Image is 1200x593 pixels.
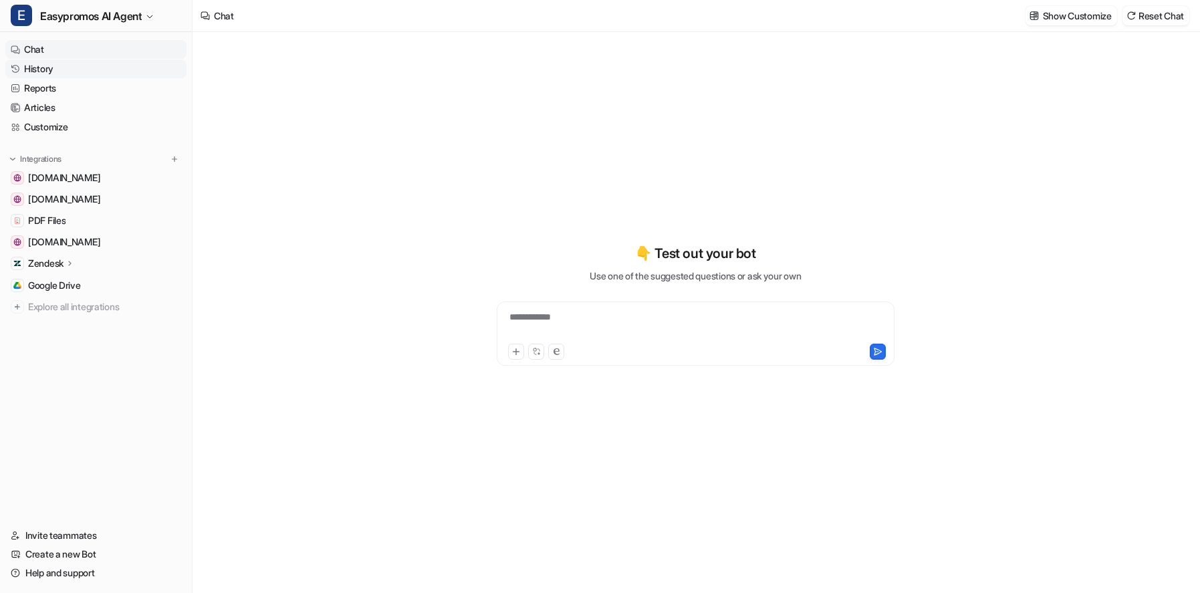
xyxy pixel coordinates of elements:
a: Customize [5,118,187,136]
div: Chat [214,9,234,23]
a: Help and support [5,564,187,582]
a: Articles [5,98,187,117]
span: PDF Files [28,214,66,227]
span: E [11,5,32,26]
img: expand menu [8,154,17,164]
img: reset [1126,11,1136,21]
a: www.notion.com[DOMAIN_NAME] [5,168,187,187]
button: Integrations [5,152,66,166]
span: Easypromos AI Agent [40,7,142,25]
img: explore all integrations [11,300,24,314]
a: www.easypromosapp.com[DOMAIN_NAME] [5,233,187,251]
a: Chat [5,40,187,59]
a: History [5,60,187,78]
img: www.easypromosapp.com [13,238,21,246]
img: www.notion.com [13,174,21,182]
a: Invite teammates [5,526,187,545]
img: PDF Files [13,217,21,225]
span: [DOMAIN_NAME] [28,235,100,249]
button: Show Customize [1026,6,1117,25]
p: Zendesk [28,257,64,270]
span: [DOMAIN_NAME] [28,171,100,185]
p: Integrations [20,154,62,164]
a: Explore all integrations [5,298,187,316]
a: Google DriveGoogle Drive [5,276,187,295]
span: Explore all integrations [28,296,181,318]
img: Google Drive [13,281,21,289]
p: Show Customize [1043,9,1112,23]
img: easypromos-apiref.redoc.ly [13,195,21,203]
img: Zendesk [13,259,21,267]
span: [DOMAIN_NAME] [28,193,100,206]
img: menu_add.svg [170,154,179,164]
a: Reports [5,79,187,98]
button: Reset Chat [1122,6,1189,25]
p: 👇 Test out your bot [635,243,755,263]
p: Use one of the suggested questions or ask your own [590,269,801,283]
a: Create a new Bot [5,545,187,564]
a: easypromos-apiref.redoc.ly[DOMAIN_NAME] [5,190,187,209]
img: customize [1030,11,1039,21]
span: Google Drive [28,279,81,292]
a: PDF FilesPDF Files [5,211,187,230]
